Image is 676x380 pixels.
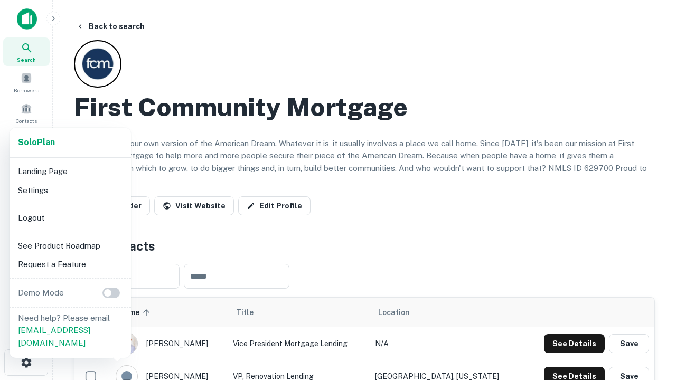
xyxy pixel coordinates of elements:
li: Settings [14,181,127,200]
a: [EMAIL_ADDRESS][DOMAIN_NAME] [18,326,90,347]
p: Need help? Please email [18,312,123,349]
li: See Product Roadmap [14,236,127,255]
li: Landing Page [14,162,127,181]
li: Logout [14,208,127,227]
iframe: Chat Widget [623,296,676,346]
p: Demo Mode [14,287,68,299]
li: Request a Feature [14,255,127,274]
a: SoloPlan [18,136,55,149]
strong: Solo Plan [18,137,55,147]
